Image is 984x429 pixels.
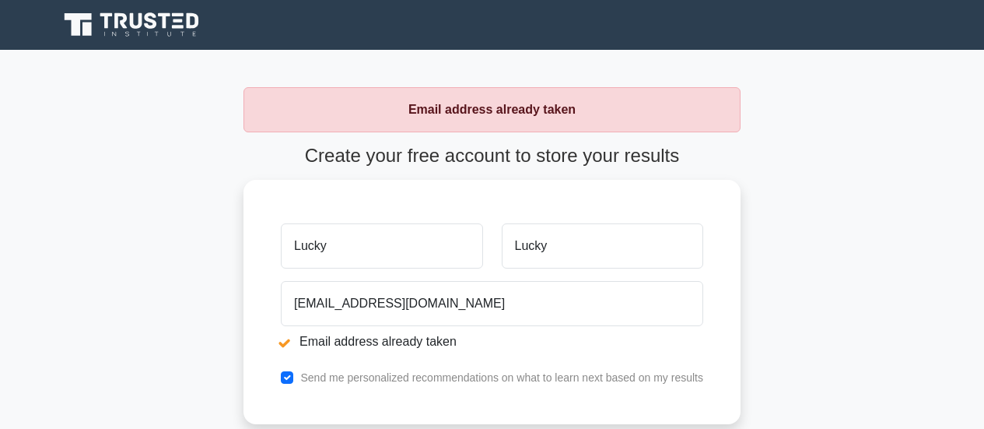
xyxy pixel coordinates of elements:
input: Email [281,281,703,326]
input: First name [281,223,482,269]
label: Send me personalized recommendations on what to learn next based on my results [300,371,703,384]
input: Last name [502,223,703,269]
strong: Email address already taken [408,103,576,116]
li: Email address already taken [281,332,703,351]
h4: Create your free account to store your results [243,145,741,167]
